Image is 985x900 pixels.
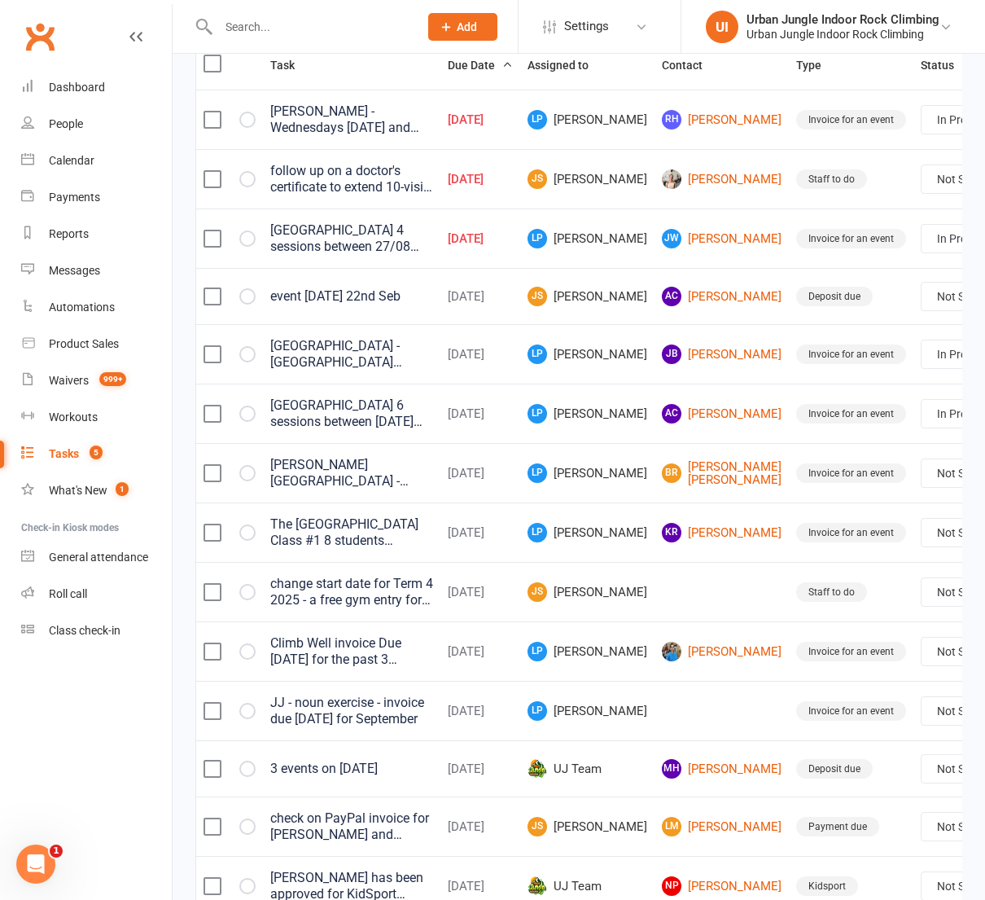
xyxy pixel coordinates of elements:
div: Waivers [49,374,89,387]
a: General attendance kiosk mode [21,539,172,576]
div: Tasks [49,447,79,460]
iframe: Intercom live chat [16,845,55,884]
div: What's New [49,484,107,497]
span: 1 [116,482,129,496]
div: General attendance [49,551,148,564]
div: Roll call [49,587,87,600]
div: Reports [49,227,89,240]
a: Clubworx [20,16,60,57]
div: Workouts [49,410,98,424]
a: Class kiosk mode [21,612,172,649]
div: Calendar [49,154,94,167]
span: 999+ [99,372,126,386]
a: Payments [21,179,172,216]
a: Roll call [21,576,172,612]
a: Messages [21,252,172,289]
a: Waivers 999+ [21,362,172,399]
a: Dashboard [21,69,172,106]
div: Dashboard [49,81,105,94]
div: Payments [49,191,100,204]
a: People [21,106,172,143]
div: People [49,117,83,130]
a: Tasks 5 [21,436,172,472]
span: 1 [50,845,63,858]
a: Calendar [21,143,172,179]
a: Workouts [21,399,172,436]
a: Product Sales [21,326,172,362]
div: Product Sales [49,337,119,350]
div: Messages [49,264,100,277]
a: Automations [21,289,172,326]
span: 5 [90,446,103,459]
div: Class check-in [49,624,120,637]
a: What's New1 [21,472,172,509]
a: Reports [21,216,172,252]
div: Automations [49,301,115,314]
